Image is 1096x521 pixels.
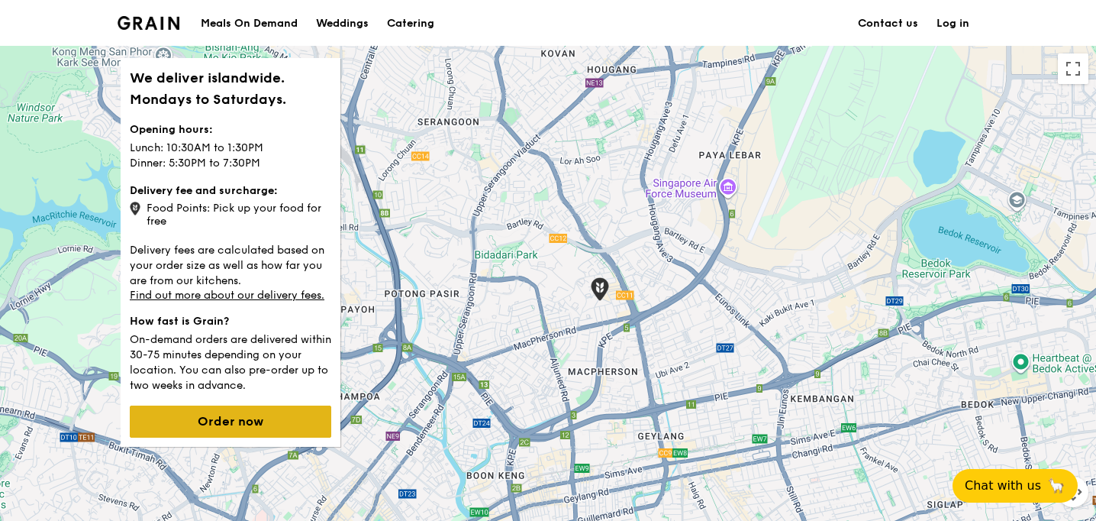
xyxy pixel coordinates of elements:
span: 🦙 [1047,477,1065,495]
button: Toggle fullscreen view [1058,53,1088,84]
img: icon-grain-marker.0ca718ca.png [130,202,140,215]
div: Meals On Demand [201,1,298,47]
strong: Delivery fee and surcharge: [130,184,278,197]
strong: How fast is Grain? [130,315,229,328]
a: Weddings [307,1,378,47]
div: Catering [387,1,434,47]
img: Grain [118,16,179,30]
div: Weddings [316,1,369,47]
button: Order now [130,406,331,438]
a: Catering [378,1,443,47]
a: Order now [130,416,331,429]
strong: Opening hours: [130,123,213,136]
a: Log in [927,1,978,47]
button: Chat with us🦙 [953,469,1078,503]
h1: We deliver islandwide. Mondays to Saturdays. [130,67,331,110]
span: Chat with us [965,477,1041,495]
a: Contact us [849,1,927,47]
div: Food Points: Pick up your food for free [130,199,331,228]
p: Delivery fees are calculated based on your order size as well as how far you are from our kitchens. [130,240,331,289]
p: On-demand orders are delivered within 30-75 minutes depending on your location. You can also pre-... [130,329,331,393]
a: Find out more about our delivery fees. [130,289,324,302]
p: Lunch: 10:30AM to 1:30PM Dinner: 5:30PM to 7:30PM [130,138,331,171]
